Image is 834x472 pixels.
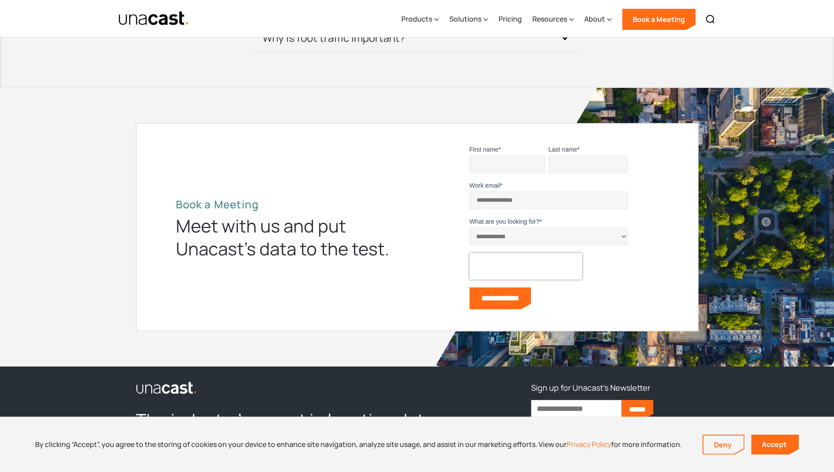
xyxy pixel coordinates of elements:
[584,14,605,24] div: About
[532,14,567,24] div: Resources
[136,409,458,432] h2: The industry’s expert in location data
[401,14,432,24] div: Products
[622,9,696,30] a: Book a Meeting
[401,1,439,37] div: Products
[567,439,611,449] a: Privacy Policy
[470,218,540,225] span: What are you looking for?
[531,381,650,395] h3: Sign up for Unacast's Newsletter
[470,182,500,189] span: Work email
[136,381,197,395] img: Unacast logo
[118,11,190,26] img: Unacast text logo
[532,1,574,37] div: Resources
[449,1,488,37] div: Solutions
[433,88,834,367] img: bird's eye view of the city
[136,381,458,395] a: link to the homepage
[470,253,582,280] iframe: reCAPTCHA
[584,1,612,37] div: About
[176,214,404,260] div: Meet with us and put Unacast’s data to the test.
[705,14,716,25] img: Search icon
[499,1,522,37] a: Pricing
[449,14,481,24] div: Solutions
[176,198,404,211] h2: Book a Meeting
[549,146,577,153] span: Last name
[262,31,405,45] h3: Why is foot traffic important?
[470,146,499,153] span: First name
[35,439,682,449] div: By clicking “Accept”, you agree to the storing of cookies on your device to enhance site navigati...
[703,436,744,454] a: Deny
[751,435,799,454] a: Accept
[118,11,190,26] a: home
